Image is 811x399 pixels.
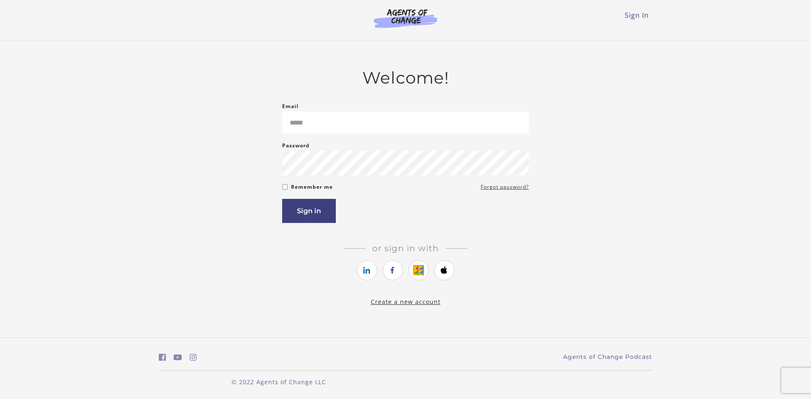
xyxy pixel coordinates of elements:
[159,351,166,364] a: https://www.facebook.com/groups/aswbtestprep (Open in a new window)
[282,141,310,151] label: Password
[159,353,166,361] i: https://www.facebook.com/groups/aswbtestprep (Open in a new window)
[563,353,652,361] a: Agents of Change Podcast
[365,8,446,28] img: Agents of Change Logo
[159,377,399,386] p: © 2022 Agents of Change LLC
[434,260,454,280] a: https://courses.thinkific.com/users/auth/apple?ss%5Breferral%5D=&ss%5Buser_return_to%5D=&ss%5Bvis...
[174,353,182,361] i: https://www.youtube.com/c/AgentsofChangeTestPrepbyMeaganMitchell (Open in a new window)
[190,351,197,364] a: https://www.instagram.com/agentsofchangeprep/ (Open in a new window)
[282,199,336,223] button: Sign in
[371,298,441,306] a: Create a new account
[357,260,377,280] a: https://courses.thinkific.com/users/auth/linkedin?ss%5Breferral%5D=&ss%5Buser_return_to%5D=&ss%5B...
[282,68,529,88] h2: Welcome!
[365,243,446,253] span: Or sign in with
[625,11,649,20] a: Sign In
[408,260,429,280] a: https://courses.thinkific.com/users/auth/google?ss%5Breferral%5D=&ss%5Buser_return_to%5D=&ss%5Bvi...
[481,182,529,192] a: Forgot password?
[174,351,182,364] a: https://www.youtube.com/c/AgentsofChangeTestPrepbyMeaganMitchell (Open in a new window)
[383,260,403,280] a: https://courses.thinkific.com/users/auth/facebook?ss%5Breferral%5D=&ss%5Buser_return_to%5D=&ss%5B...
[282,101,299,111] label: Email
[291,182,333,192] label: Remember me
[190,353,197,361] i: https://www.instagram.com/agentsofchangeprep/ (Open in a new window)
